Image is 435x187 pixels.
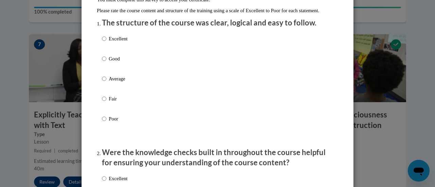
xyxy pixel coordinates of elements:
p: Excellent [109,175,127,182]
input: Average [102,75,106,82]
input: Fair [102,95,106,102]
p: Fair [109,95,127,102]
input: Excellent [102,35,106,42]
p: Excellent [109,35,127,42]
p: Please rate the course content and structure of the training using a scale of Excellent to Poor f... [97,7,338,14]
p: Good [109,55,127,62]
p: Were the knowledge checks built in throughout the course helpful for ensuring your understanding ... [102,147,333,168]
p: Average [109,75,127,82]
p: Poor [109,115,127,123]
input: Poor [102,115,106,123]
input: Excellent [102,175,106,182]
p: The structure of the course was clear, logical and easy to follow. [102,18,333,28]
input: Good [102,55,106,62]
